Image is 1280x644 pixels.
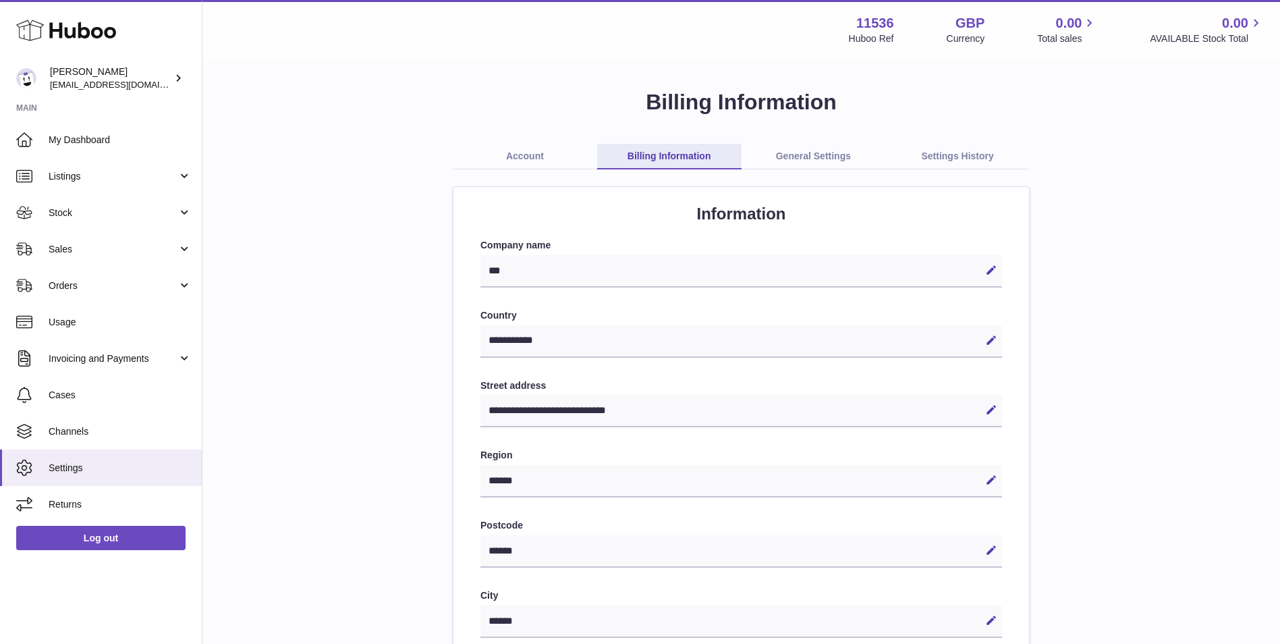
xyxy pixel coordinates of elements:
[49,462,192,475] span: Settings
[453,144,597,169] a: Account
[885,144,1030,169] a: Settings History
[49,279,177,292] span: Orders
[49,389,192,402] span: Cases
[49,425,192,438] span: Channels
[1037,32,1097,45] span: Total sales
[1056,14,1082,32] span: 0.00
[49,352,177,365] span: Invoicing and Payments
[224,88,1258,117] h1: Billing Information
[480,449,1002,462] label: Region
[49,134,192,146] span: My Dashboard
[597,144,742,169] a: Billing Information
[49,316,192,329] span: Usage
[16,68,36,88] img: internalAdmin-11536@internal.huboo.com
[49,170,177,183] span: Listings
[480,203,1002,225] h2: Information
[849,32,894,45] div: Huboo Ref
[50,65,171,91] div: [PERSON_NAME]
[955,14,984,32] strong: GBP
[1150,32,1264,45] span: AVAILABLE Stock Total
[1150,14,1264,45] a: 0.00 AVAILABLE Stock Total
[16,526,186,550] a: Log out
[856,14,894,32] strong: 11536
[480,239,1002,252] label: Company name
[49,243,177,256] span: Sales
[480,589,1002,602] label: City
[49,498,192,511] span: Returns
[480,309,1002,322] label: Country
[50,79,198,90] span: [EMAIL_ADDRESS][DOMAIN_NAME]
[480,379,1002,392] label: Street address
[49,207,177,219] span: Stock
[480,519,1002,532] label: Postcode
[947,32,985,45] div: Currency
[1037,14,1097,45] a: 0.00 Total sales
[1222,14,1248,32] span: 0.00
[742,144,886,169] a: General Settings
